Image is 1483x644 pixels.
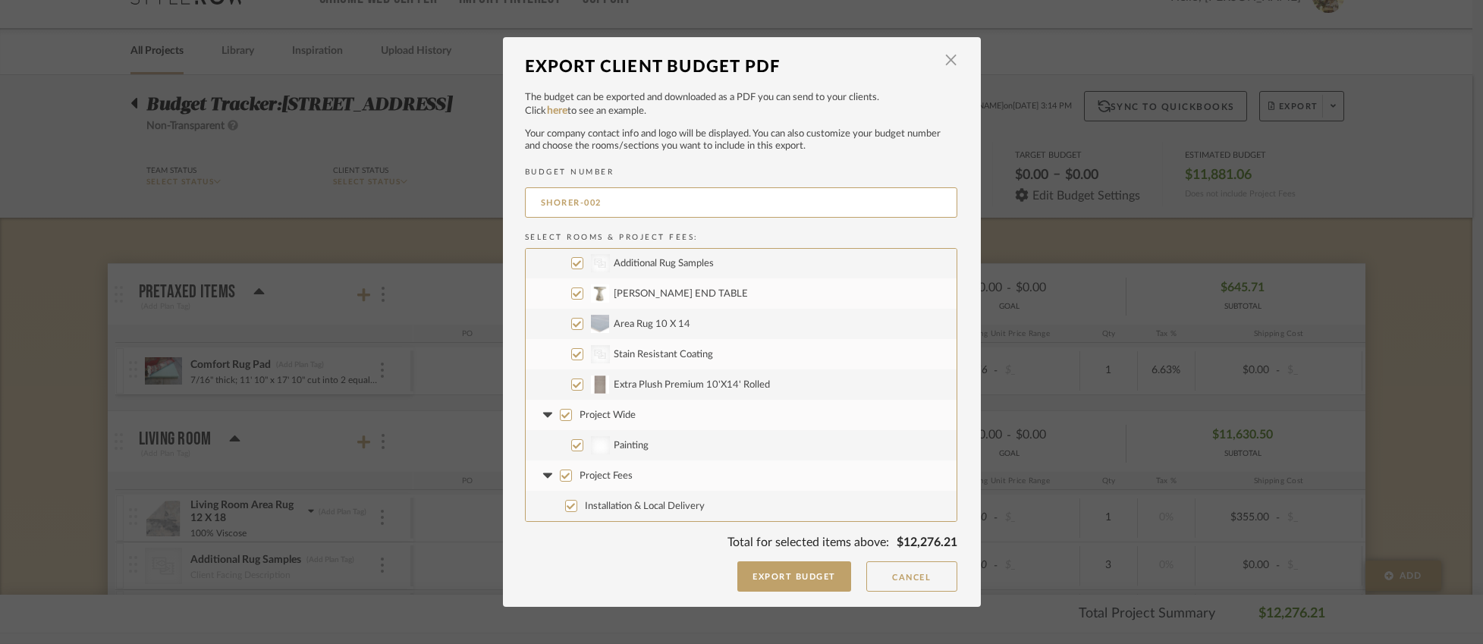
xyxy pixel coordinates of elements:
dialog-header: Export Client Budget PDF [525,50,957,83]
span: Extra Plush Premium 10'X14' Rolled [614,380,770,390]
p: Click to see an example. [525,104,957,119]
img: 8fad702f-e6f3-4419-887f-035a697a19e5_50x50.jpg [591,315,610,333]
button: Export Budget [737,561,851,592]
span: Project Fees [580,471,633,481]
input: Extra Plush Premium 10'X14' Rolled [571,379,583,391]
input: Project Wide [560,409,572,421]
p: The budget can be exported and downloaded as a PDF you can send to your clients. [525,90,957,105]
input: Painting [571,439,583,451]
input: Project Fees [560,470,572,482]
img: 92f5698e-917a-4acf-aa46-6356a090f9c4_50x50.jpg [591,284,610,303]
button: Cancel [866,561,957,592]
a: here [547,105,567,116]
h2: Select Rooms & Project Fees: [525,233,957,242]
div: Export Client Budget PDF [525,50,935,83]
p: Your company contact info and logo will be displayed. You can also customize your budget number a... [525,128,957,152]
span: [PERSON_NAME] END TABLE [614,289,748,299]
span: Painting [614,441,649,451]
img: 50d5aac0-eb36-499e-8fbf-7148c49673fe_50x50.jpg [591,375,610,394]
h2: BUDGET NUMBER [525,168,957,177]
span: Area Rug 10 X 14 [614,319,690,329]
input: Installation & Local Delivery [565,500,577,512]
input: Area Rug 10 X 14 [571,318,583,330]
input: Additional Rug Samples [571,257,583,269]
span: Installation & Local Delivery [585,501,705,511]
button: Close [936,46,966,76]
input: Stain Resistant Coating [571,348,583,360]
span: Project Wide [580,410,636,420]
span: Total for selected items above: [727,536,889,548]
span: Stain Resistant Coating [614,350,713,360]
span: Additional Rug Samples [614,259,714,269]
input: BUDGET NUMBER [525,187,957,218]
span: $12,276.21 [897,536,957,548]
input: [PERSON_NAME] END TABLE [571,287,583,300]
